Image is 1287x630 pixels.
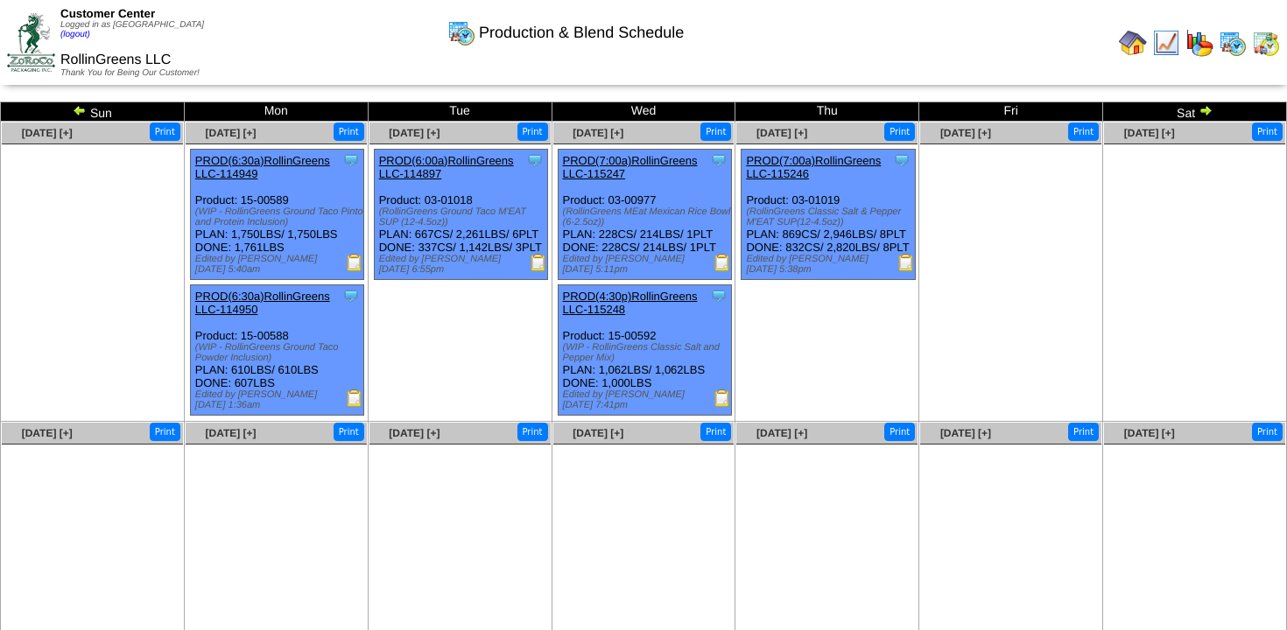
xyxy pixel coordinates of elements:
[940,427,991,439] a: [DATE] [+]
[746,206,915,227] div: (RollinGreens Classic Salt & Pepper M'EAT SUP(12-4.5oz))
[1068,122,1099,141] button: Print
[756,127,807,139] a: [DATE] [+]
[379,254,548,275] div: Edited by [PERSON_NAME] [DATE] 6:55pm
[342,287,360,304] img: Tooltip
[206,127,257,139] a: [DATE] [+]
[389,427,440,439] a: [DATE] [+]
[558,150,732,280] div: Product: 03-00977 PLAN: 228CS / 214LBS / 1PLT DONE: 228CS / 214LBS / 1PLT
[897,254,915,271] img: Production Report
[1103,102,1287,122] td: Sat
[190,285,364,416] div: Product: 15-00588 PLAN: 610LBS / 610LBS DONE: 607LBS
[7,13,55,72] img: ZoRoCo_Logo(Green%26Foil)%20jpg.webp
[517,423,548,441] button: Print
[195,154,330,180] a: PROD(6:30a)RollinGreens LLC-114949
[1252,122,1283,141] button: Print
[710,287,728,304] img: Tooltip
[1219,29,1247,57] img: calendarprod.gif
[184,102,368,122] td: Mon
[530,254,547,271] img: Production Report
[746,254,915,275] div: Edited by [PERSON_NAME] [DATE] 5:38pm
[190,150,364,280] div: Product: 15-00589 PLAN: 1,750LBS / 1,750LBS DONE: 1,761LBS
[746,154,881,180] a: PROD(7:00a)RollinGreens LLC-115246
[1124,127,1175,139] a: [DATE] [+]
[714,389,731,407] img: Production Report
[195,254,364,275] div: Edited by [PERSON_NAME] [DATE] 5:40am
[342,151,360,169] img: Tooltip
[1068,423,1099,441] button: Print
[60,68,200,78] span: Thank You for Being Our Customer!
[1,102,185,122] td: Sun
[447,18,475,46] img: calendarprod.gif
[346,389,363,407] img: Production Report
[884,423,915,441] button: Print
[334,122,364,141] button: Print
[1124,427,1175,439] a: [DATE] [+]
[1152,29,1180,57] img: line_graph.gif
[563,206,732,227] div: (RollinGreens MEat Mexican Rice Bowl (6-2.5oz))
[526,151,544,169] img: Tooltip
[22,427,73,439] a: [DATE] [+]
[60,30,90,39] a: (logout)
[346,254,363,271] img: Production Report
[150,122,180,141] button: Print
[573,427,623,439] a: [DATE] [+]
[756,427,807,439] a: [DATE] [+]
[195,389,364,410] div: Edited by [PERSON_NAME] [DATE] 1:36am
[735,102,919,122] td: Thu
[742,150,916,280] div: Product: 03-01019 PLAN: 869CS / 2,946LBS / 8PLT DONE: 832CS / 2,820LBS / 8PLT
[334,423,364,441] button: Print
[1252,29,1280,57] img: calendarinout.gif
[517,122,548,141] button: Print
[195,342,364,363] div: (WIP - RollinGreens Ground Taco Powder Inclusion)
[563,254,732,275] div: Edited by [PERSON_NAME] [DATE] 5:11pm
[60,7,155,20] span: Customer Center
[700,122,731,141] button: Print
[919,102,1103,122] td: Fri
[195,290,330,316] a: PROD(6:30a)RollinGreens LLC-114950
[60,20,204,39] span: Logged in as [GEOGRAPHIC_DATA]
[563,290,698,316] a: PROD(4:30p)RollinGreens LLC-115248
[1185,29,1213,57] img: graph.gif
[379,206,548,227] div: (RollinGreens Ground Taco M'EAT SUP (12-4.5oz))
[368,102,552,122] td: Tue
[700,423,731,441] button: Print
[893,151,911,169] img: Tooltip
[1252,423,1283,441] button: Print
[563,342,732,363] div: (WIP - RollinGreens Classic Salt and Pepper Mix)
[563,389,732,410] div: Edited by [PERSON_NAME] [DATE] 7:41pm
[563,154,698,180] a: PROD(7:00a)RollinGreens LLC-115247
[379,154,514,180] a: PROD(6:00a)RollinGreens LLC-114897
[60,52,171,67] span: RollinGreens LLC
[374,150,548,280] div: Product: 03-01018 PLAN: 667CS / 2,261LBS / 6PLT DONE: 337CS / 1,142LBS / 3PLT
[206,427,257,439] a: [DATE] [+]
[1199,103,1213,117] img: arrowright.gif
[479,24,684,42] span: Production & Blend Schedule
[195,206,364,227] div: (WIP - RollinGreens Ground Taco Pinto and Protein Inclusion)
[22,127,73,139] a: [DATE] [+]
[552,102,735,122] td: Wed
[73,103,87,117] img: arrowleft.gif
[710,151,728,169] img: Tooltip
[1119,29,1147,57] img: home.gif
[389,127,440,139] a: [DATE] [+]
[150,423,180,441] button: Print
[558,285,732,416] div: Product: 15-00592 PLAN: 1,062LBS / 1,062LBS DONE: 1,000LBS
[940,127,991,139] a: [DATE] [+]
[573,127,623,139] a: [DATE] [+]
[884,122,915,141] button: Print
[714,254,731,271] img: Production Report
